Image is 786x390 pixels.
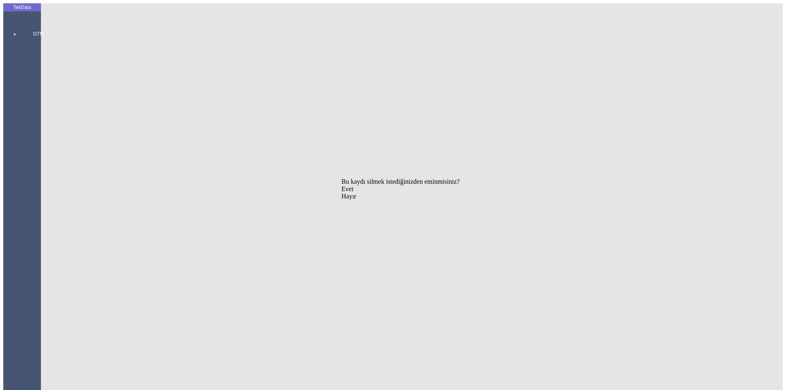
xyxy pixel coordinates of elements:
[341,193,460,200] div: Hayır
[341,178,460,185] div: Bu kaydı silmek istediğinizden eminmisiniz?
[341,185,353,192] span: Evet
[341,185,460,193] div: Evet
[26,31,51,37] span: GTM
[341,193,356,200] span: Hayır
